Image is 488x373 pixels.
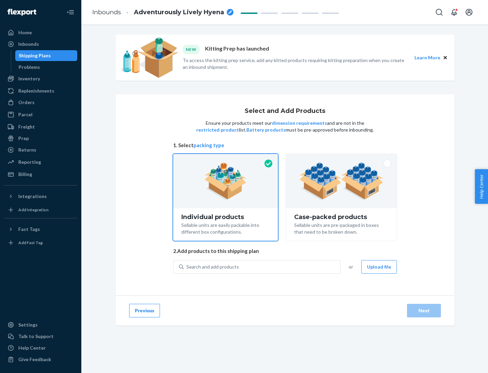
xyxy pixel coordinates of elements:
div: Next [413,307,435,314]
div: Problems [19,64,40,71]
div: Inventory [18,75,40,82]
a: Reporting [4,157,77,168]
button: Fast Tags [4,224,77,235]
a: Add Fast Tag [4,237,77,248]
a: Inbounds [4,39,77,50]
button: Upload file [361,260,397,274]
div: Give Feedback [18,356,51,363]
button: Battery products [246,126,286,133]
a: Prep [4,133,77,144]
a: Freight [4,121,77,132]
h1: Select and Add Products [245,108,325,115]
img: case-pack.59cecea509d18c883b923b81aeac6d0b.png [299,162,384,200]
div: NEW [183,45,200,54]
div: Help Center [18,345,46,351]
p: Ensure your products meet our and are not in the list. must be pre-approved before inbounding. [196,120,374,133]
ol: breadcrumbs [87,2,239,22]
span: Adventurously Lively Hyena [134,8,224,17]
p: Kitting Prep has launched [205,45,269,54]
button: Help Center [475,169,488,204]
button: Give Feedback [4,354,77,365]
a: Help Center [4,342,77,353]
button: packing type [194,142,224,149]
div: Returns [18,146,36,153]
a: Home [4,27,77,38]
a: Inventory [4,73,77,84]
button: Learn More [414,54,440,61]
div: Inbounds [18,41,39,47]
span: 1. Select [173,142,397,149]
a: Billing [4,169,77,180]
span: or [349,263,353,270]
a: Parcel [4,109,77,120]
a: Settings [4,319,77,330]
div: Individual products [181,214,270,220]
div: Settings [18,321,38,328]
div: Prep [18,135,29,142]
button: Previous [129,304,160,317]
button: Open notifications [447,5,461,19]
a: Replenishments [4,85,77,96]
a: Add Integration [4,204,77,215]
div: Billing [18,171,32,178]
div: Freight [18,123,35,130]
button: restricted product [196,126,239,133]
button: Open Search Box [432,5,446,19]
div: Home [18,29,32,36]
p: To access the kitting prep service, add any kitted products requiring kitting preparation when yo... [183,57,408,71]
a: Inbounds [92,8,121,16]
div: Shipping Plans [19,52,51,59]
div: Replenishments [18,87,54,94]
div: Integrations [18,193,47,200]
img: Flexport logo [7,9,36,16]
a: Orders [4,97,77,108]
div: Case-packed products [294,214,389,220]
a: Talk to Support [4,331,77,342]
button: Next [407,304,441,317]
button: dimension requirements [272,120,327,126]
a: Returns [4,144,77,155]
img: individual-pack.facf35554cb0f1810c75b2bd6df2d64e.png [204,162,247,200]
div: Sellable units are pre-packaged in boxes that need to be broken down. [294,220,389,235]
div: Sellable units are easily packable into different box configurations. [181,220,270,235]
div: Add Fast Tag [18,240,43,246]
button: Close [442,54,449,61]
button: Close Navigation [64,5,77,19]
a: Problems [15,62,78,73]
div: Orders [18,99,35,106]
div: Search and add products [186,263,239,270]
div: Fast Tags [18,226,40,233]
button: Open account menu [462,5,476,19]
span: 2. Add products to this shipping plan [173,248,397,255]
div: Add Integration [18,207,48,213]
div: Reporting [18,159,41,165]
button: Integrations [4,191,77,202]
div: Parcel [18,111,33,118]
div: Talk to Support [18,333,54,340]
a: Shipping Plans [15,50,78,61]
